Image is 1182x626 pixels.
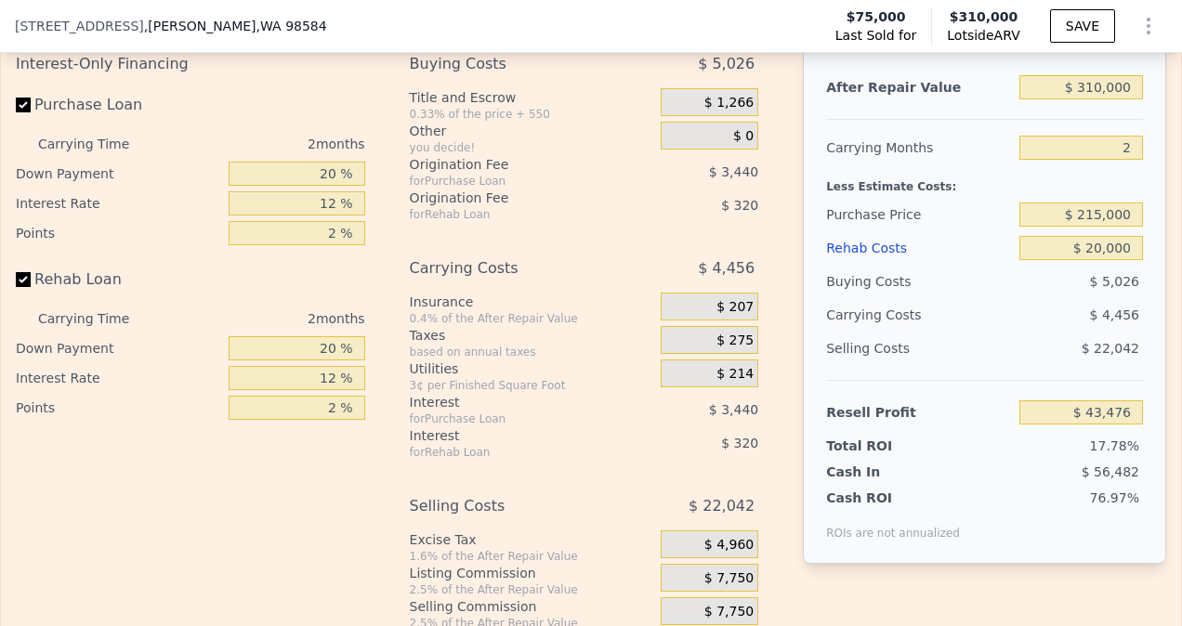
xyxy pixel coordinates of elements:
span: $ 22,042 [1082,341,1139,356]
div: Buying Costs [826,265,1012,298]
div: 0.33% of the price + 550 [410,107,654,122]
span: $ 4,456 [1090,307,1139,322]
div: Resell Profit [826,396,1012,429]
div: After Repair Value [826,71,1012,104]
span: , WA 98584 [256,19,327,33]
div: Origination Fee [410,155,615,174]
div: Title and Escrow [410,88,654,107]
div: for Rehab Loan [410,207,615,222]
div: Selling Costs [410,489,615,523]
div: Interest [410,393,615,411]
div: for Rehab Loan [410,445,615,460]
div: Cash In [826,463,941,481]
span: , [PERSON_NAME] [144,17,327,35]
div: Carrying Costs [826,298,941,332]
div: Utilities [410,359,654,378]
label: Rehab Loan [16,263,221,296]
div: Interest [410,426,615,445]
div: Interest Rate [16,363,221,393]
div: Less Estimate Costs: [826,164,1143,198]
input: Rehab Loan [16,272,31,287]
span: Lotside ARV [947,26,1019,45]
div: Listing Commission [410,564,654,582]
span: $ 7,750 [704,604,754,620]
span: $ 275 [716,333,754,349]
div: ROIs are not annualized [826,507,960,541]
div: Interest-Only Financing [16,47,365,81]
span: $ 5,026 [1090,274,1139,289]
div: Carrying Time [38,304,158,333]
div: Carrying Time [38,129,158,159]
div: Total ROI [826,437,941,455]
label: Purchase Loan [16,88,221,122]
div: based on annual taxes [410,345,654,359]
div: Down Payment [16,159,221,189]
span: 17.78% [1090,438,1139,453]
span: $ 3,440 [709,402,758,417]
div: Rehab Costs [826,231,1012,265]
button: SAVE [1050,9,1115,43]
span: $ 207 [716,299,754,316]
input: Purchase Loan [16,98,31,112]
div: Other [410,122,654,140]
div: Insurance [410,293,654,311]
div: 2.5% of the After Repair Value [410,582,654,597]
div: Selling Commission [410,597,654,616]
div: Points [16,218,221,248]
span: $ 320 [721,436,758,450]
span: $ 320 [721,198,758,213]
span: 76.97% [1090,490,1139,505]
div: Interest Rate [16,189,221,218]
div: Purchase Price [826,198,1012,231]
div: Carrying Months [826,131,1012,164]
div: 3¢ per Finished Square Foot [410,378,654,393]
span: $ 4,960 [704,537,754,554]
div: Excise Tax [410,530,654,549]
span: $75,000 [847,7,906,26]
div: you decide! [410,140,654,155]
div: 1.6% of the After Repair Value [410,549,654,564]
div: Down Payment [16,333,221,363]
div: 0.4% of the After Repair Value [410,311,654,326]
span: $ 3,440 [709,164,758,179]
span: $ 214 [716,366,754,383]
div: 2 months [165,129,365,159]
span: $ 7,750 [704,570,754,587]
div: Points [16,393,221,423]
span: $ 1,266 [704,95,754,111]
div: Taxes [410,326,654,345]
span: Last Sold for [835,26,917,45]
span: [STREET_ADDRESS] [15,17,144,35]
div: Carrying Costs [410,252,615,285]
div: 2 months [165,304,365,333]
span: $310,000 [950,9,1018,24]
div: Cash ROI [826,489,960,507]
span: $ 56,482 [1082,464,1139,479]
div: for Purchase Loan [410,174,615,189]
div: Buying Costs [410,47,615,81]
span: $ 5,026 [698,47,755,81]
span: $ 22,042 [689,489,755,523]
span: $ 0 [733,128,754,145]
div: Selling Costs [826,332,1012,365]
button: Show Options [1130,7,1167,45]
span: $ 4,456 [698,252,755,285]
div: for Purchase Loan [410,411,615,426]
div: Origination Fee [410,189,615,207]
